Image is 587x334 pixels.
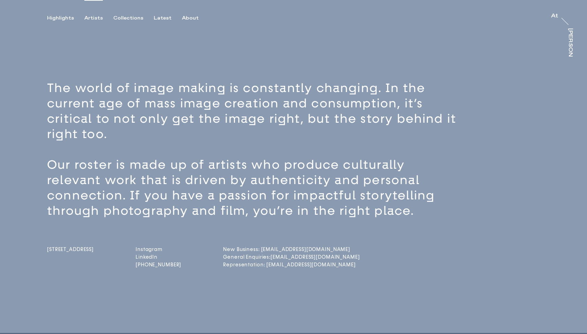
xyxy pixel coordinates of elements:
button: Highlights [47,15,84,21]
p: The world of image making is constantly changing. In the current age of mass image creation and c... [47,81,461,142]
button: Artists [84,15,113,21]
span: [STREET_ADDRESS] [47,246,94,252]
button: About [182,15,209,21]
a: [STREET_ADDRESS] [47,246,94,270]
a: [PERSON_NAME] [566,28,573,57]
p: Our roster is made up of artists who produce culturally relevant work that is driven by authentic... [47,157,461,219]
a: New Business: [EMAIL_ADDRESS][DOMAIN_NAME] [223,246,278,252]
div: Latest [154,15,171,21]
a: Instagram [136,246,181,252]
div: About [182,15,199,21]
div: Artists [84,15,103,21]
div: [PERSON_NAME] [567,28,573,82]
a: At [551,13,558,20]
a: [PHONE_NUMBER] [136,262,181,268]
a: Representation: [EMAIL_ADDRESS][DOMAIN_NAME] [223,262,278,268]
div: Collections [113,15,143,21]
div: Highlights [47,15,74,21]
button: Collections [113,15,154,21]
a: LinkedIn [136,254,181,260]
button: Latest [154,15,182,21]
a: General Enquiries:[EMAIL_ADDRESS][DOMAIN_NAME] [223,254,278,260]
